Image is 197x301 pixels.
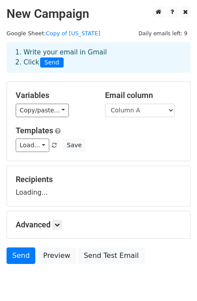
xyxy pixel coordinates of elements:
[7,247,35,264] a: Send
[16,139,49,152] a: Load...
[46,30,100,37] a: Copy of [US_STATE]
[40,57,64,68] span: Send
[7,7,190,21] h2: New Campaign
[16,104,69,117] a: Copy/paste...
[78,247,144,264] a: Send Test Email
[16,175,181,184] h5: Recipients
[136,29,190,38] span: Daily emails left: 9
[16,175,181,197] div: Loading...
[16,91,92,100] h5: Variables
[37,247,76,264] a: Preview
[16,220,181,230] h5: Advanced
[9,47,188,68] div: 1. Write your email in Gmail 2. Click
[16,126,53,135] a: Templates
[7,30,100,37] small: Google Sheet:
[136,30,190,37] a: Daily emails left: 9
[105,91,181,100] h5: Email column
[63,139,85,152] button: Save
